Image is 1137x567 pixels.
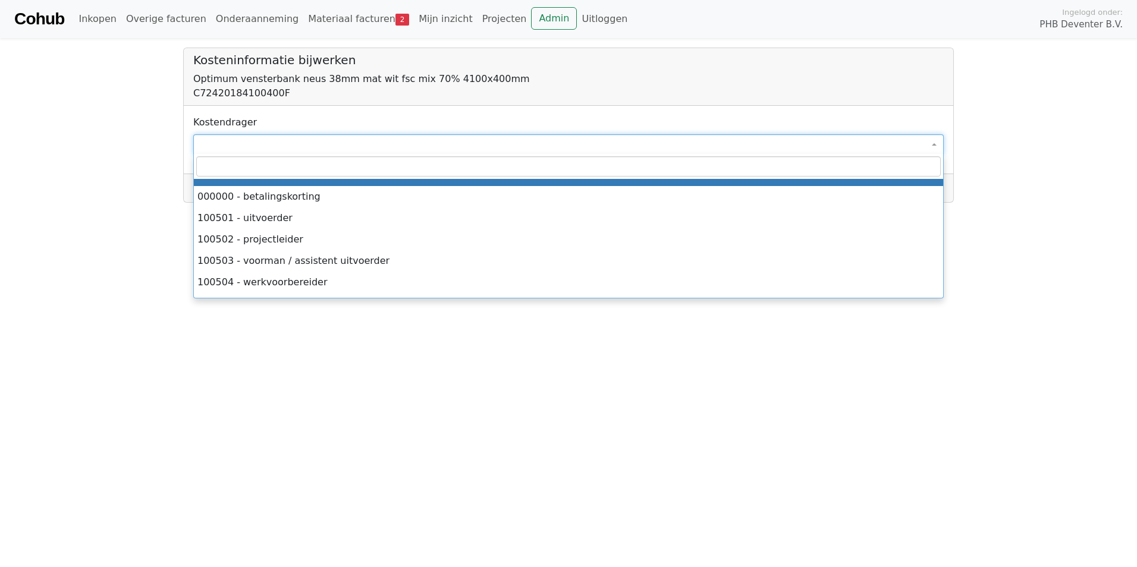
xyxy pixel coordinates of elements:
[211,7,303,31] a: Onderaanneming
[74,7,121,31] a: Inkopen
[303,7,414,31] a: Materiaal facturen2
[193,72,944,86] div: Optimum vensterbank neus 38mm mat wit fsc mix 70% 4100x400mm
[1039,18,1123,31] span: PHB Deventer B.V.
[194,293,943,314] li: 100505 - materieelman
[194,272,943,293] li: 100504 - werkvoorbereider
[395,14,409,26] span: 2
[194,207,943,229] li: 100501 - uitvoerder
[193,86,944,100] div: C72420184100400F
[121,7,211,31] a: Overige facturen
[14,5,64,33] a: Cohub
[1062,7,1123,18] span: Ingelogd onder:
[194,186,943,207] li: 000000 - betalingskorting
[577,7,632,31] a: Uitloggen
[194,229,943,250] li: 100502 - projectleider
[414,7,478,31] a: Mijn inzicht
[193,115,257,130] label: Kostendrager
[531,7,577,30] a: Admin
[194,250,943,272] li: 100503 - voorman / assistent uitvoerder
[193,53,944,67] h5: Kosteninformatie bijwerken
[478,7,532,31] a: Projecten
